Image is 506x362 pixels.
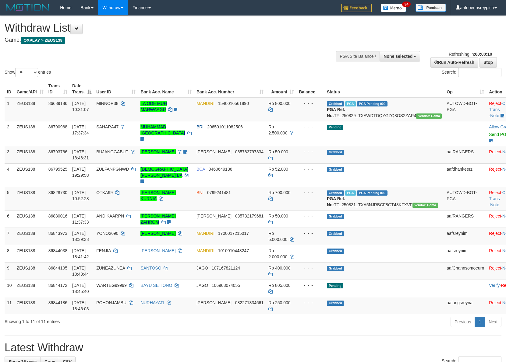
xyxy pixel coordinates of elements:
[268,248,287,259] span: Rp 2.000.000
[380,51,420,61] button: None selected
[5,297,14,314] td: 11
[5,316,206,325] div: Showing 1 to 11 of 11 entries
[48,231,67,236] span: 86843973
[444,187,487,210] td: AUTOWD-BOT-PGA
[5,342,501,354] h1: Latest Withdraw
[5,80,14,98] th: ID
[268,300,290,305] span: Rp 250.000
[489,214,501,218] a: Reject
[489,190,501,195] a: Reject
[140,101,167,112] a: LA ODE MUH MARWAAGU
[5,3,51,12] img: MOTION_logo.png
[196,214,232,218] span: [PERSON_NAME]
[72,248,89,259] span: [DATE] 18:41:42
[235,214,264,218] span: Copy 085732179681 to clipboard
[72,300,89,311] span: [DATE] 18:46:03
[196,300,232,305] span: [PERSON_NAME]
[72,190,89,201] span: [DATE] 10:52:28
[196,167,205,172] span: BCA
[5,210,14,228] td: 6
[140,149,175,154] a: [PERSON_NAME]
[299,248,322,254] div: - - -
[14,262,46,280] td: ZEUS138
[72,101,89,112] span: [DATE] 10:31:07
[48,190,67,195] span: 86828730
[72,214,89,225] span: [DATE] 11:37:33
[218,101,249,106] span: Copy 1540016561890 to clipboard
[14,297,46,314] td: ZEUS138
[140,283,172,288] a: BAYU SETIONO
[489,283,500,288] a: Verify
[489,248,501,253] a: Reject
[48,248,67,253] span: 86844038
[5,37,331,43] h4: Game:
[140,231,175,236] a: [PERSON_NAME]
[209,167,232,172] span: Copy 3460649136 to clipboard
[299,100,322,106] div: - - -
[489,167,501,172] a: Reject
[299,213,322,219] div: - - -
[5,121,14,146] td: 2
[14,121,46,146] td: ZEUS138
[14,280,46,297] td: ZEUS138
[96,214,124,218] span: ANDIKAARPN
[96,248,111,253] span: FENJIA
[299,282,322,288] div: - - -
[5,68,51,77] label: Show entries
[21,37,65,44] span: OXPLAY > ZEUS138
[327,196,345,207] b: PGA Ref. No:
[444,210,487,228] td: aafRANGERS
[96,190,113,195] span: OTKA99
[444,262,487,280] td: aafChannsomoeurn
[140,266,161,270] a: SANTOSO
[444,163,487,187] td: aafdhankeerz
[327,231,344,236] span: Grabbed
[485,317,501,327] a: Next
[489,231,501,236] a: Reject
[5,245,14,262] td: 8
[299,190,322,196] div: - - -
[341,4,372,12] img: Feedback.jpg
[14,187,46,210] td: ZEUS138
[96,300,126,305] span: POHONJAMBU
[5,146,14,163] td: 3
[46,80,70,98] th: Trans ID: activate to sort column ascending
[5,228,14,245] td: 7
[324,98,444,121] td: TF_250829_TXAWDTDQYGZQ8OS2ZAR4
[268,101,290,106] span: Rp 800.000
[327,167,344,172] span: Grabbed
[5,187,14,210] td: 5
[444,228,487,245] td: aafsreynim
[5,280,14,297] td: 10
[416,113,442,119] span: Vendor URL: https://trx31.1velocity.biz
[14,245,46,262] td: ZEUS138
[324,80,444,98] th: Status
[444,98,487,121] td: AUTOWD-BOT-PGA
[299,265,322,271] div: - - -
[48,167,67,172] span: 86795525
[458,68,501,77] input: Search:
[196,266,208,270] span: JAGO
[212,283,240,288] span: Copy 106963074055 to clipboard
[140,248,175,253] a: [PERSON_NAME]
[235,149,264,154] span: Copy 085783797834 to clipboard
[489,101,501,106] a: Reject
[299,166,322,172] div: - - -
[5,22,331,34] h1: Withdraw List
[140,124,185,135] a: MUHAMMAD [GEOGRAPHIC_DATA]
[196,190,203,195] span: BNI
[475,317,485,327] a: 1
[218,248,249,253] span: Copy 1010010448247 to clipboard
[381,4,406,12] img: Button%20Memo.svg
[70,80,94,98] th: Date Trans.: activate to sort column descending
[327,190,344,196] span: Grabbed
[48,101,67,106] span: 86689186
[5,98,14,121] td: 1
[194,80,266,98] th: Bank Acc. Number: activate to sort column ascending
[402,2,410,7] span: 34
[479,57,497,68] a: Stop
[268,149,288,154] span: Rp 50.000
[490,113,499,118] a: Note
[327,125,343,130] span: Pending
[140,190,175,201] a: [PERSON_NAME] KURNIA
